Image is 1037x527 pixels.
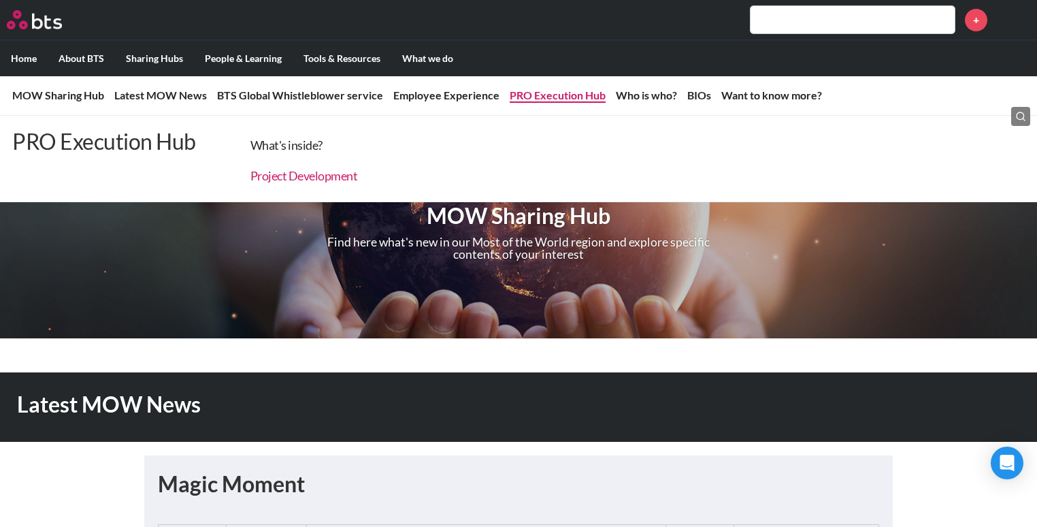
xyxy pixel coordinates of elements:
[12,89,104,101] a: MOW Sharing Hub
[250,138,323,153] a: What's inside?
[7,10,62,29] img: BTS Logo
[114,89,207,101] a: Latest MOW News
[391,41,464,76] label: What we do
[17,389,719,420] h1: Latest MOW News
[12,128,196,176] p: PRO Execution Hub
[998,3,1030,36] a: Profile
[312,236,725,260] p: Find here what's new in our Most of the World region and explore specific contents of your interest
[250,168,358,183] a: Project Development
[7,10,87,29] a: Go home
[194,41,293,76] label: People & Learning
[616,89,677,101] a: Who is who?
[217,89,383,101] a: BTS Global Whistleblower service
[687,89,711,101] a: BIOs
[261,201,776,231] h1: MOW Sharing Hub
[293,41,391,76] label: Tools & Resources
[965,9,987,31] a: +
[991,447,1023,479] div: Open Intercom Messenger
[393,89,499,101] a: Employee Experience
[510,89,606,101] a: PRO Execution Hub
[48,41,115,76] label: About BTS
[115,41,194,76] label: Sharing Hubs
[158,469,879,500] h1: Magic Moment
[721,89,822,101] a: Want to know more?
[998,3,1030,36] img: Charlotte Cansdell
